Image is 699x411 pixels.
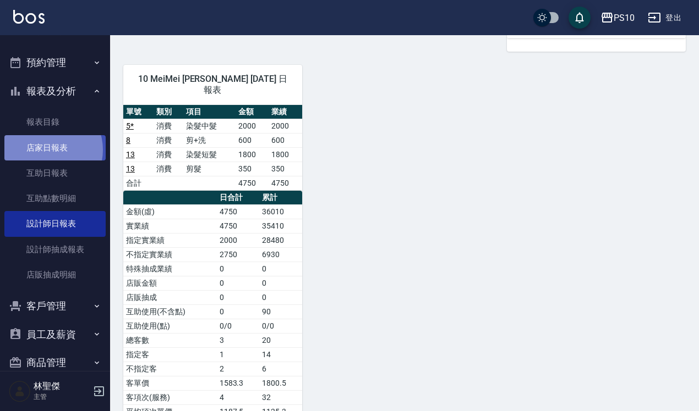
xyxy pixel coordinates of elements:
[217,319,259,333] td: 0/0
[217,262,259,276] td: 0
[259,204,302,219] td: 36010
[34,392,90,402] p: 主管
[643,8,686,28] button: 登出
[9,380,31,402] img: Person
[217,276,259,290] td: 0
[217,233,259,247] td: 2000
[236,162,269,176] td: 350
[269,147,302,162] td: 1800
[123,290,217,304] td: 店販抽成
[183,133,236,147] td: 剪+洗
[123,276,217,290] td: 店販金額
[217,390,259,404] td: 4
[259,304,302,319] td: 90
[123,233,217,247] td: 指定實業績
[123,362,217,376] td: 不指定客
[259,319,302,333] td: 0/0
[4,211,106,236] a: 設計師日報表
[123,347,217,362] td: 指定客
[123,262,217,276] td: 特殊抽成業績
[183,147,236,162] td: 染髮短髮
[259,247,302,262] td: 6930
[123,219,217,233] td: 實業績
[126,164,135,173] a: 13
[123,333,217,347] td: 總客數
[236,119,269,133] td: 2000
[123,247,217,262] td: 不指定實業績
[4,135,106,160] a: 店家日報表
[259,219,302,233] td: 35410
[236,105,269,119] th: 金額
[4,160,106,186] a: 互助日報表
[259,390,302,404] td: 32
[269,162,302,176] td: 350
[259,262,302,276] td: 0
[123,105,302,191] table: a dense table
[259,362,302,376] td: 6
[217,247,259,262] td: 2750
[4,237,106,262] a: 設計師抽成報表
[4,320,106,349] button: 員工及薪資
[269,176,302,190] td: 4750
[217,290,259,304] td: 0
[217,204,259,219] td: 4750
[259,347,302,362] td: 14
[236,133,269,147] td: 600
[123,376,217,390] td: 客單價
[259,333,302,347] td: 20
[217,219,259,233] td: 4750
[123,176,154,190] td: 合計
[154,119,184,133] td: 消費
[123,204,217,219] td: 金額(虛)
[183,105,236,119] th: 項目
[154,147,184,162] td: 消費
[126,136,130,145] a: 8
[259,233,302,247] td: 28480
[123,105,154,119] th: 單號
[217,376,259,390] td: 1583.3
[34,381,90,392] h5: 林聖傑
[123,304,217,319] td: 互助使用(不含點)
[217,347,259,362] td: 1
[217,304,259,319] td: 0
[569,7,591,29] button: save
[259,376,302,390] td: 1800.5
[217,362,259,376] td: 2
[4,48,106,77] button: 預約管理
[4,348,106,377] button: 商品管理
[154,162,184,176] td: 消費
[4,292,106,320] button: 客戶管理
[217,191,259,205] th: 日合計
[183,119,236,133] td: 染髮中髮
[269,105,302,119] th: 業績
[614,11,635,25] div: PS10
[236,147,269,162] td: 1800
[4,109,106,135] a: 報表目錄
[217,333,259,347] td: 3
[4,77,106,105] button: 報表及分析
[126,150,135,159] a: 13
[259,276,302,290] td: 0
[183,162,236,176] td: 剪髮
[123,390,217,404] td: 客項次(服務)
[236,176,269,190] td: 4750
[259,191,302,205] th: 累計
[136,74,289,96] span: 10 MeiMei [PERSON_NAME] [DATE] 日報表
[13,10,45,24] img: Logo
[4,186,106,211] a: 互助點數明細
[154,105,184,119] th: 類別
[4,262,106,287] a: 店販抽成明細
[596,7,639,29] button: PS10
[123,319,217,333] td: 互助使用(點)
[259,290,302,304] td: 0
[154,133,184,147] td: 消費
[269,119,302,133] td: 2000
[269,133,302,147] td: 600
